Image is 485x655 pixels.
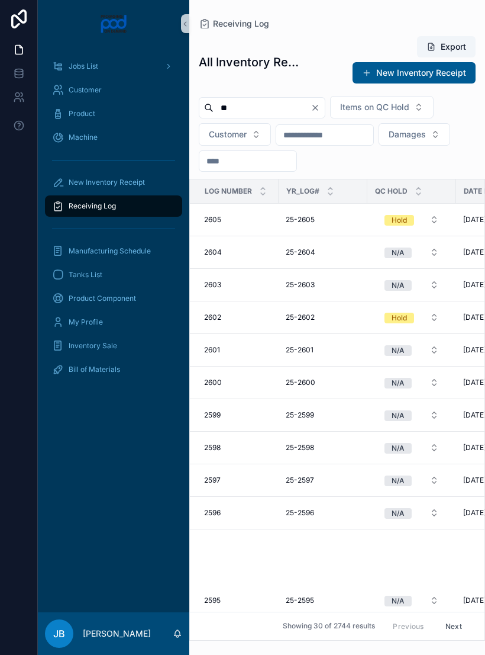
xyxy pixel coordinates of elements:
a: Select Button [374,371,449,394]
h1: All Inventory Receipts [199,54,306,70]
a: My Profile [45,312,182,333]
a: 2605 [204,215,271,224]
button: Select Button [330,96,434,118]
a: Customer [45,79,182,101]
span: 25-2603 [286,280,315,290]
a: Tanks List [45,264,182,285]
div: N/A [392,596,405,606]
span: 25-2605 [286,215,315,224]
span: Customer [69,85,102,95]
div: Hold [392,215,407,226]
a: 25-2599 [286,410,360,420]
span: 2596 [204,508,221,518]
button: Next [437,617,470,635]
span: 25-2601 [286,345,313,355]
a: Machine [45,127,182,148]
div: N/A [392,476,405,486]
a: Bill of Materials [45,359,182,380]
a: Select Button [374,274,449,296]
button: Select Button [199,123,271,146]
span: New Inventory Receipt [69,178,145,187]
a: 25-2603 [286,280,360,290]
a: 25-2600 [286,378,360,387]
a: 25-2598 [286,443,360,452]
span: Customer [209,129,247,140]
span: 2603 [204,280,221,290]
a: Select Button [374,339,449,361]
span: 25-2604 [286,248,315,257]
a: 25-2604 [286,248,360,257]
div: N/A [392,378,405,388]
a: Select Button [374,436,449,459]
span: 25-2599 [286,410,314,420]
span: Bill of Materials [69,365,120,374]
a: 2596 [204,508,271,518]
a: 25-2602 [286,313,360,322]
span: Product Component [69,294,136,303]
span: 2602 [204,313,221,322]
span: My Profile [69,317,103,327]
a: Product [45,103,182,124]
a: 25-2596 [286,508,360,518]
div: N/A [392,508,405,519]
span: Damages [389,129,426,140]
span: 2600 [204,378,222,387]
a: 2604 [204,248,271,257]
span: 25-2595 [286,596,314,605]
a: 25-2605 [286,215,360,224]
span: Tanks List [69,270,102,280]
a: Product Component [45,288,182,309]
span: Showing 30 of 2744 results [283,622,375,631]
span: Items on QC Hold [340,101,409,113]
span: QC Hold [375,187,408,196]
a: Receiving Log [45,195,182,217]
a: 2603 [204,280,271,290]
a: 2600 [204,378,271,387]
span: Inventory Sale [69,341,117,351]
a: New Inventory Receipt [45,172,182,193]
div: N/A [392,248,405,258]
a: Select Button [374,306,449,329]
span: JB [53,627,65,641]
span: Product [69,109,95,118]
a: Select Button [374,208,449,231]
a: 2602 [204,313,271,322]
a: Jobs List [45,56,182,77]
span: 25-2602 [286,313,315,322]
button: Select Button [375,470,448,491]
a: Select Button [374,589,449,612]
span: 25-2600 [286,378,315,387]
span: 2604 [204,248,222,257]
span: 25-2598 [286,443,314,452]
span: Receiving Log [69,201,116,211]
button: Select Button [375,274,448,296]
button: Select Button [375,404,448,426]
a: New Inventory Receipt [353,62,476,84]
span: 2598 [204,443,221,452]
a: 25-2601 [286,345,360,355]
a: Select Button [374,502,449,524]
button: Select Button [375,502,448,524]
div: N/A [392,443,405,454]
button: Select Button [379,123,450,146]
span: Jobs List [69,62,98,71]
button: Select Button [375,242,448,263]
div: scrollable content [38,47,189,396]
span: 25-2597 [286,476,314,485]
a: 2598 [204,443,271,452]
span: Machine [69,133,98,142]
div: N/A [392,280,405,291]
span: Manufacturing Schedule [69,246,151,256]
button: Select Button [375,437,448,458]
span: 25-2596 [286,508,314,518]
button: Select Button [375,307,448,328]
span: Log Number [205,187,252,196]
img: App logo [100,14,128,33]
span: 2597 [204,476,221,485]
span: 2599 [204,410,221,420]
span: Receiving Log [213,18,269,30]
p: [PERSON_NAME] [83,628,151,640]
